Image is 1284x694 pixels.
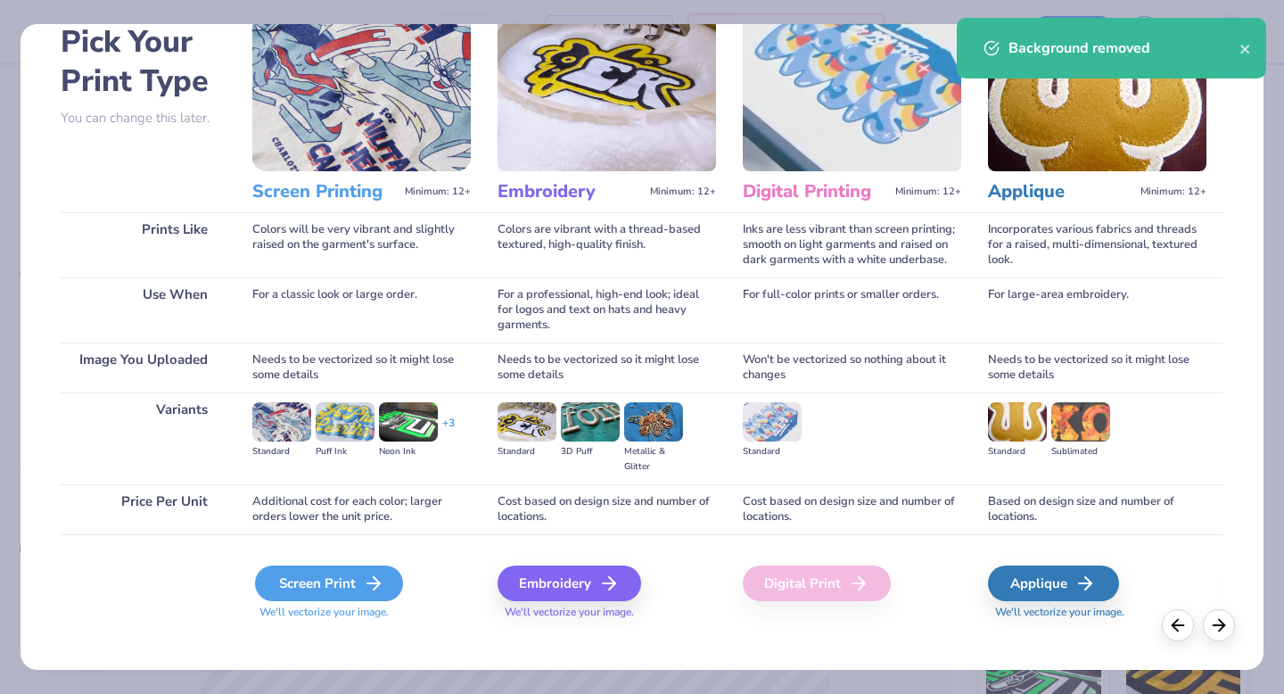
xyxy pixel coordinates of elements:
div: Cost based on design size and number of locations. [498,484,716,534]
div: Standard [252,444,311,459]
span: Minimum: 12+ [650,186,716,198]
div: Applique [988,566,1119,601]
span: We'll vectorize your image. [988,605,1206,620]
span: Minimum: 12+ [405,186,471,198]
div: Won't be vectorized so nothing about it changes [743,343,961,392]
div: Incorporates various fabrics and threads for a raised, multi-dimensional, textured look. [988,212,1206,277]
div: Needs to be vectorized so it might lose some details [498,343,716,392]
div: Needs to be vectorized so it might lose some details [988,343,1206,392]
div: Inks are less vibrant than screen printing; smooth on light garments and raised on dark garments ... [743,212,961,277]
div: Standard [498,444,556,459]
div: Colors will be very vibrant and slightly raised on the garment's surface. [252,212,471,277]
div: Based on design size and number of locations. [988,484,1206,534]
div: Screen Print [255,566,403,601]
img: Sublimated [1051,402,1110,442]
h3: Screen Printing [252,180,398,203]
div: Variants [61,392,226,484]
div: Background removed [1008,37,1239,59]
div: Colors are vibrant with a thread-based textured, high-quality finish. [498,212,716,277]
div: For a professional, high-end look; ideal for logos and text on hats and heavy garments. [498,277,716,343]
img: Standard [743,402,802,442]
div: For full-color prints or smaller orders. [743,277,961,343]
div: Digital Print [743,566,891,601]
div: Puff Ink [316,444,374,459]
div: Neon Ink [379,444,438,459]
div: Embroidery [498,566,641,601]
img: Puff Ink [316,402,374,442]
div: Standard [743,444,802,459]
p: You can change this later. [61,111,226,126]
span: Minimum: 12+ [895,186,961,198]
h2: Pick Your Print Type [61,22,226,101]
div: For a classic look or large order. [252,277,471,343]
div: Price Per Unit [61,484,226,534]
span: Minimum: 12+ [1140,186,1206,198]
img: Metallic & Glitter [624,402,683,442]
div: Cost based on design size and number of locations. [743,484,961,534]
button: close [1239,37,1252,59]
div: Image You Uploaded [61,343,226,392]
img: Standard [252,402,311,442]
img: Neon Ink [379,402,438,442]
div: For large-area embroidery. [988,277,1206,343]
img: 3D Puff [561,402,620,442]
div: Needs to be vectorized so it might lose some details [252,343,471,392]
h3: Applique [988,180,1133,203]
div: Standard [988,444,1047,459]
img: Standard [988,402,1047,442]
h3: Digital Printing [743,180,888,203]
div: Metallic & Glitter [624,444,683,475]
div: Prints Like [61,212,226,277]
h3: Embroidery [498,180,643,203]
img: Standard [498,402,556,442]
span: We'll vectorize your image. [252,605,471,620]
div: Use When [61,277,226,343]
div: + 3 [442,416,455,446]
div: Sublimated [1051,444,1110,459]
div: 3D Puff [561,444,620,459]
span: We'll vectorize your image. [498,605,716,620]
div: Additional cost for each color; larger orders lower the unit price. [252,484,471,534]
